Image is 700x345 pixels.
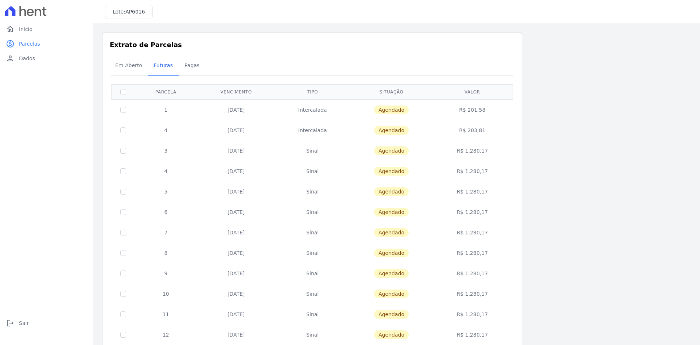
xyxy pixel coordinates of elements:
[19,40,40,47] span: Parcelas
[3,22,90,37] a: homeInício
[197,304,276,325] td: [DATE]
[433,222,511,243] td: R$ 1.280,17
[135,99,197,120] td: 1
[433,304,511,325] td: R$ 1.280,17
[179,57,205,76] a: Pagas
[275,99,349,120] td: Intercalada
[135,304,197,325] td: 11
[110,40,514,50] h3: Extrato de Parcelas
[6,25,15,34] i: home
[135,141,197,161] td: 3
[197,84,276,99] th: Vencimento
[197,120,276,141] td: [DATE]
[433,84,511,99] th: Valor
[374,228,409,237] span: Agendado
[275,202,349,222] td: Sinal
[19,55,35,62] span: Dados
[197,284,276,304] td: [DATE]
[275,120,349,141] td: Intercalada
[197,202,276,222] td: [DATE]
[197,161,276,181] td: [DATE]
[135,202,197,222] td: 6
[135,243,197,263] td: 8
[197,263,276,284] td: [DATE]
[275,141,349,161] td: Sinal
[433,202,511,222] td: R$ 1.280,17
[3,51,90,66] a: personDados
[125,9,145,15] span: AP6016
[374,269,409,278] span: Agendado
[6,319,15,327] i: logout
[19,26,32,33] span: Início
[433,181,511,202] td: R$ 1.280,17
[197,222,276,243] td: [DATE]
[135,161,197,181] td: 4
[111,58,147,73] span: Em Aberto
[148,57,179,76] a: Futuras
[433,99,511,120] td: R$ 201,58
[374,187,409,196] span: Agendado
[197,141,276,161] td: [DATE]
[433,284,511,304] td: R$ 1.280,17
[6,39,15,48] i: paid
[374,310,409,319] span: Agendado
[374,290,409,298] span: Agendado
[149,58,177,73] span: Futuras
[275,222,349,243] td: Sinal
[433,243,511,263] td: R$ 1.280,17
[275,263,349,284] td: Sinal
[3,316,90,330] a: logoutSair
[433,325,511,345] td: R$ 1.280,17
[374,106,409,114] span: Agendado
[433,161,511,181] td: R$ 1.280,17
[374,249,409,257] span: Agendado
[197,243,276,263] td: [DATE]
[374,126,409,135] span: Agendado
[109,57,148,76] a: Em Aberto
[135,84,197,99] th: Parcela
[374,167,409,176] span: Agendado
[275,325,349,345] td: Sinal
[135,181,197,202] td: 5
[113,8,145,16] h3: Lote:
[19,319,29,327] span: Sair
[433,120,511,141] td: R$ 203,81
[374,146,409,155] span: Agendado
[135,325,197,345] td: 12
[3,37,90,51] a: paidParcelas
[275,284,349,304] td: Sinal
[135,222,197,243] td: 7
[350,84,433,99] th: Situação
[6,54,15,63] i: person
[275,243,349,263] td: Sinal
[197,325,276,345] td: [DATE]
[180,58,204,73] span: Pagas
[275,84,349,99] th: Tipo
[374,208,409,216] span: Agendado
[275,181,349,202] td: Sinal
[197,99,276,120] td: [DATE]
[197,181,276,202] td: [DATE]
[275,304,349,325] td: Sinal
[433,263,511,284] td: R$ 1.280,17
[275,161,349,181] td: Sinal
[135,284,197,304] td: 10
[433,141,511,161] td: R$ 1.280,17
[135,263,197,284] td: 9
[374,330,409,339] span: Agendado
[135,120,197,141] td: 4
